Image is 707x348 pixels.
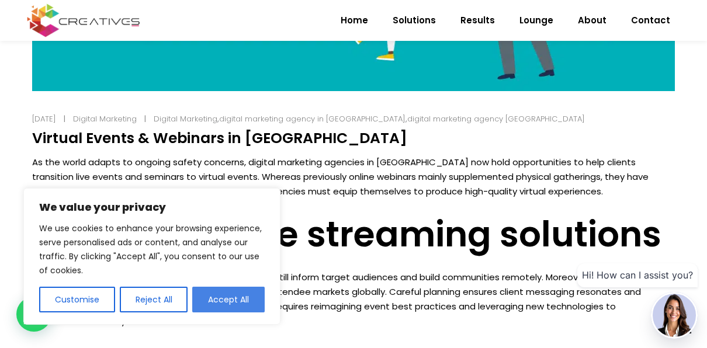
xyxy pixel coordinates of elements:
[73,113,137,124] a: Digital Marketing
[120,287,188,312] button: Reject All
[74,315,126,327] a: interactivity
[25,2,143,39] img: Creatives
[39,287,115,312] button: Customise
[566,5,619,36] a: About
[32,130,675,147] h4: Virtual Events & Webinars in [GEOGRAPHIC_DATA]
[407,113,585,124] a: digital marketing agency [GEOGRAPHIC_DATA]
[653,294,696,337] img: agent
[631,5,670,36] span: Contact
[619,5,682,36] a: Contact
[154,113,217,124] a: Digital Marketing
[507,5,566,36] a: Lounge
[154,112,585,126] div: , ,
[341,5,368,36] span: Home
[460,5,495,36] span: Results
[328,5,380,36] a: Home
[32,155,675,199] p: As the world adapts to ongoing safety concerns, digital marketing agencies in [GEOGRAPHIC_DATA] n...
[380,5,448,36] a: Solutions
[578,5,607,36] span: About
[39,200,265,214] p: We value your privacy
[577,263,698,287] div: Hi! How can I assist you?
[219,113,406,124] a: digital marketing agency in [GEOGRAPHIC_DATA]
[39,221,265,277] p: We use cookies to enhance your browsing experience, serve personalised ads or content, and analys...
[393,5,436,36] span: Solutions
[192,287,265,312] button: Accept All
[32,213,675,255] h2: Through online streaming solutions
[32,113,56,124] a: [DATE]
[32,270,675,328] p: like Zoom or social platform live videos, companies can still inform target audiences and build c...
[519,5,553,36] span: Lounge
[23,188,280,325] div: We value your privacy
[448,5,507,36] a: Results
